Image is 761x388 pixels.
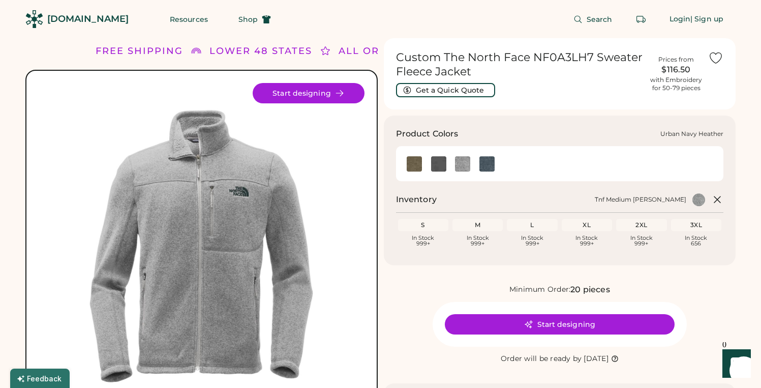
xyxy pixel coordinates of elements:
[673,235,719,246] div: In Stock 656
[445,314,675,335] button: Start designing
[660,130,723,138] div: Urban Navy Heather
[595,196,686,204] div: Tnf Medium [PERSON_NAME]
[587,16,613,23] span: Search
[564,221,610,229] div: XL
[570,284,610,296] div: 20 pieces
[238,16,258,23] span: Shop
[253,83,364,103] button: Start designing
[396,128,459,140] h3: Product Colors
[431,156,446,172] img: Tnf Black Heather Swatch Image
[396,50,645,79] h1: Custom The North Face NF0A3LH7 Sweater Fleece Jacket
[47,13,129,25] div: [DOMAIN_NAME]
[479,156,495,172] img: Urban Navy Heather Swatch Image
[226,9,283,30] button: Shop
[509,285,571,295] div: Minimum Order:
[561,9,625,30] button: Search
[454,221,501,229] div: M
[564,235,610,246] div: In Stock 999+
[669,14,691,24] div: Login
[631,9,651,30] button: Retrieve an order
[650,64,702,76] div: $116.50
[455,156,470,172] img: Tnf Medium Grey Heather Swatch Image
[584,354,608,364] div: [DATE]
[479,156,495,172] div: Urban Navy Heather
[96,44,183,58] div: FREE SHIPPING
[396,193,437,206] h2: Inventory
[400,221,446,229] div: S
[650,76,702,92] div: with Embroidery for 50-79 pieces
[618,221,664,229] div: 2XL
[25,10,43,28] img: Rendered Logo - Screens
[509,235,555,246] div: In Stock 999+
[407,156,422,172] div: New Taupe Green Heather
[158,9,220,30] button: Resources
[713,342,756,386] iframe: Front Chat
[509,221,555,229] div: L
[431,156,446,172] div: Tnf Black Heather
[658,56,694,64] div: Prices from
[339,44,409,58] div: ALL ORDERS
[690,14,723,24] div: | Sign up
[455,156,470,172] div: Tnf Medium Grey Heather
[400,235,446,246] div: In Stock 999+
[673,221,719,229] div: 3XL
[407,156,422,172] img: New Taupe Green Heather Swatch Image
[396,83,495,97] button: Get a Quick Quote
[454,235,501,246] div: In Stock 999+
[501,354,582,364] div: Order will be ready by
[618,235,664,246] div: In Stock 999+
[209,44,312,58] div: LOWER 48 STATES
